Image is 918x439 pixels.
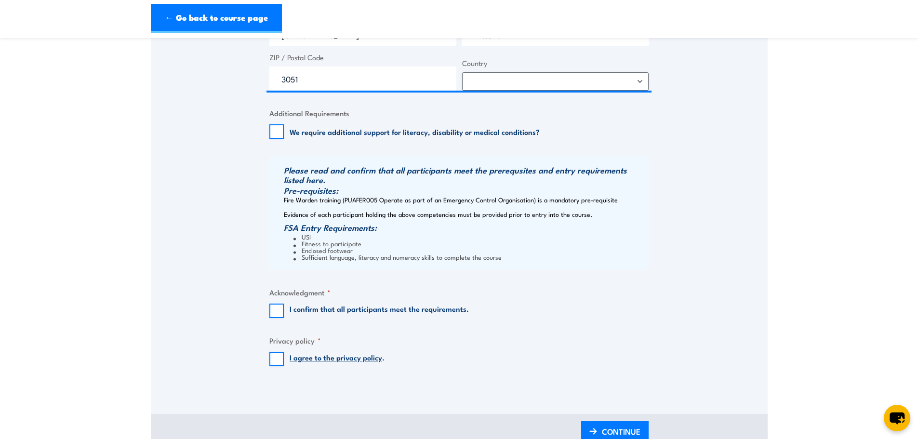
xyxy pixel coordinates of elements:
[284,165,646,185] h3: Please read and confirm that all participants meet the prerequsites and entry requirements listed...
[290,304,469,318] label: I confirm that all participants meet the requirements.
[284,223,646,232] h3: FSA Entry Requirements:
[269,287,331,298] legend: Acknowledgment
[462,58,649,69] label: Country
[884,405,910,431] button: chat-button
[151,4,282,33] a: ← Go back to course page
[269,52,456,63] label: ZIP / Postal Code
[290,127,540,136] label: We require additional support for literacy, disability or medical conditions?
[293,233,646,240] li: USI
[293,247,646,253] li: Enclosed footwear
[290,352,382,362] a: I agree to the privacy policy
[293,240,646,247] li: Fitness to participate
[269,107,349,119] legend: Additional Requirements
[269,156,649,270] div: Fire Warden training (PUAFER005 Operate as part of an Emergency Control Organisation) is a mandat...
[269,335,321,346] legend: Privacy policy
[284,211,646,218] p: Evidence of each participant holding the above competencies must be provided prior to entry into ...
[293,253,646,260] li: Sufficient language, literacy and numeracy skills to complete the course
[284,186,646,195] h3: Pre-requisites:
[290,352,385,366] label: .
